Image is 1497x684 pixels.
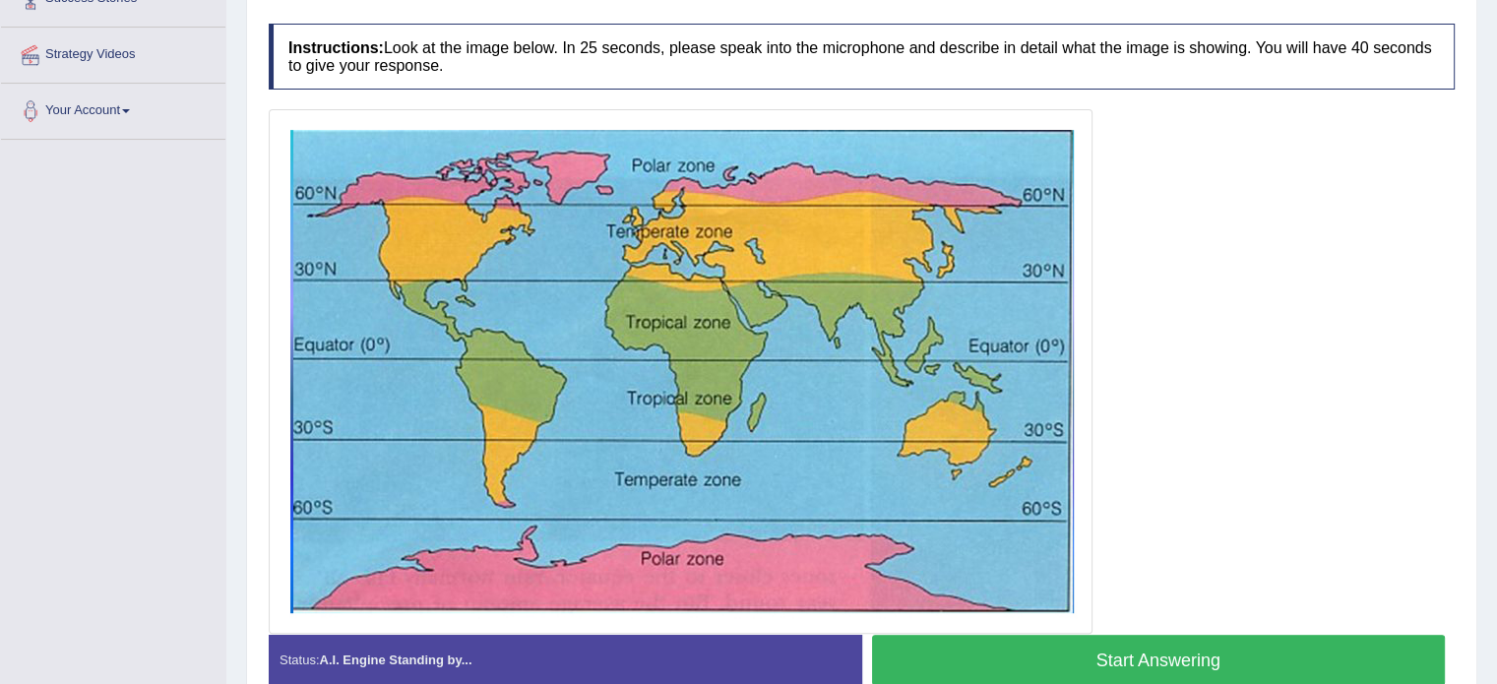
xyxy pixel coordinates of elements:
[1,28,225,77] a: Strategy Videos
[269,24,1455,90] h4: Look at the image below. In 25 seconds, please speak into the microphone and describe in detail w...
[288,39,384,56] b: Instructions:
[319,653,471,667] strong: A.I. Engine Standing by...
[1,84,225,133] a: Your Account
